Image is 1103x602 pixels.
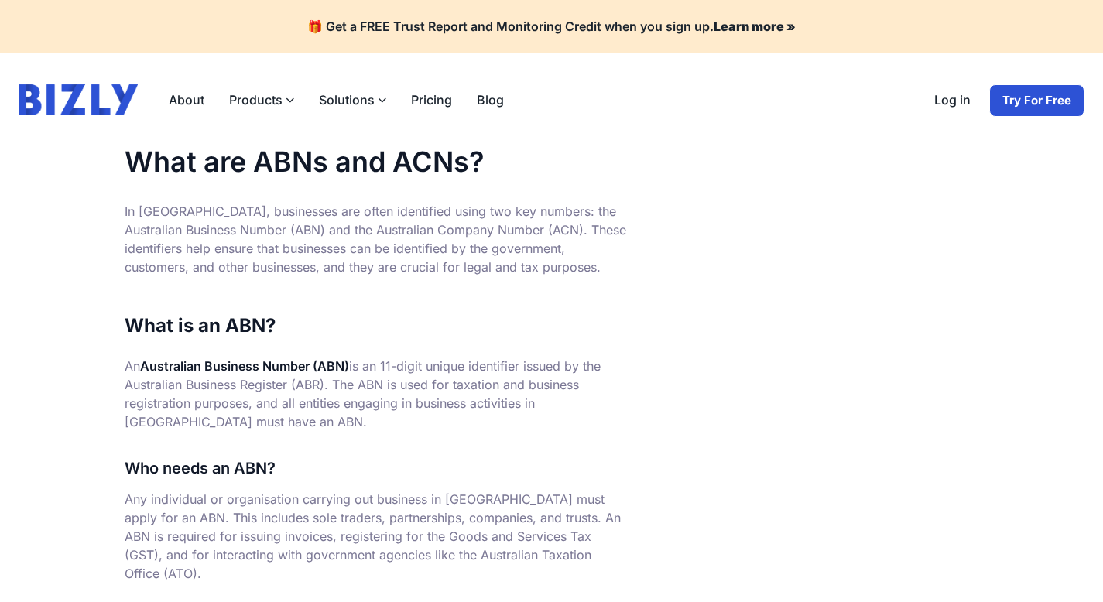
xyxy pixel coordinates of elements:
a: Try For Free [989,84,1084,117]
a: Log in [922,84,983,117]
p: In [GEOGRAPHIC_DATA], businesses are often identified using two key numbers: the Australian Busin... [125,202,628,276]
h3: Who needs an ABN? [125,456,628,481]
h4: 🎁 Get a FREE Trust Report and Monitoring Credit when you sign up. [19,19,1084,34]
h1: What are ABNs and ACNs? [125,146,628,177]
p: An is an 11-digit unique identifier issued by the Australian Business Register (ABR). The ABN is ... [125,357,628,431]
p: Any individual or organisation carrying out business in [GEOGRAPHIC_DATA] must apply for an ABN. ... [125,490,628,583]
label: Products [217,84,307,115]
h2: What is an ABN? [125,313,628,338]
strong: Australian Business Number (ABN) [140,358,349,374]
a: About [156,84,217,115]
label: Solutions [307,84,399,115]
img: bizly_logo.svg [19,84,138,115]
a: Pricing [399,84,464,115]
a: Blog [464,84,516,115]
a: Learn more » [714,19,796,34]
